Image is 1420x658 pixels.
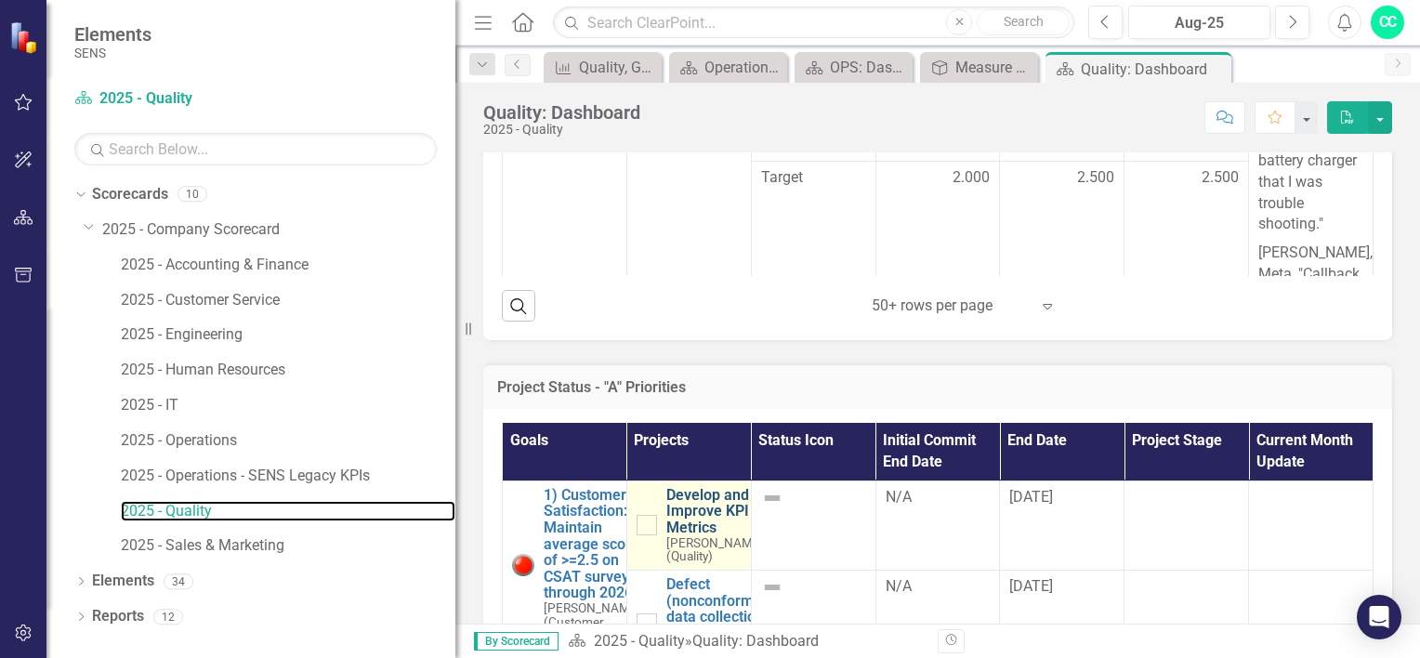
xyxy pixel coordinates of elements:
div: N/A [886,487,991,508]
a: 2025 - Engineering [121,324,455,346]
a: Elements [92,571,154,592]
a: 2025 - IT [121,395,455,416]
td: Double-Click to Edit [875,480,1000,570]
input: Search ClearPoint... [553,7,1074,39]
span: 2.000 [953,167,990,189]
a: 1) Customer Satisfaction: Maintain average score of >=2.5 on CSAT survey through 2026 [544,487,641,601]
button: CC [1371,6,1404,39]
div: Quality: Dashboard [483,102,640,123]
small: [PERSON_NAME] (Customer Service) [544,601,641,643]
span: Search [1004,14,1044,29]
small: [PERSON_NAME] (Quality) [666,536,764,564]
a: Quality, General- RMR Cycle Time [548,56,657,79]
a: 2025 - Sales & Marketing [121,535,455,557]
a: 2025 - Operations - SENS Legacy KPIs [121,466,455,487]
div: 34 [164,573,193,589]
a: Defect (nonconformance) data collection system [666,576,792,641]
a: Operations - SENS Only Metrics [674,56,782,79]
div: 12 [153,609,183,625]
td: Double-Click to Edit [1000,480,1124,570]
span: 2.500 [1077,167,1114,189]
a: Measure Out of Box Audit Failure Rate and Reduce Major Defects to <3% by Q2 2026 [925,56,1033,79]
img: Red: Critical Issues/Off-Track [512,554,534,576]
div: Aug-25 [1135,12,1264,34]
div: Quality, General- RMR Cycle Time [579,56,657,79]
a: Develop and Improve KPI Metrics [666,487,764,536]
div: Quality: Dashboard [1081,58,1227,81]
span: By Scorecard [474,632,559,651]
div: Quality: Dashboard [692,632,819,650]
small: SENS [74,46,151,60]
input: Search Below... [74,133,437,165]
span: Elements [74,23,151,46]
h3: Project Status - "A" Priorities [497,379,1378,396]
a: OPS: Dashboard [799,56,908,79]
a: 2025 - Customer Service [121,290,455,311]
div: 2025 - Quality [483,123,640,137]
button: Aug-25 [1128,6,1270,39]
img: Not Defined [761,576,783,599]
div: Operations - SENS Only Metrics [704,56,782,79]
button: Search [977,9,1070,35]
td: Double-Click to Edit [1124,480,1249,570]
a: 2025 - Quality [121,501,455,522]
td: Double-Click to Edit [751,480,875,570]
span: [DATE] [1009,488,1053,506]
span: Target [761,167,866,189]
div: Measure Out of Box Audit Failure Rate and Reduce Major Defects to <3% by Q2 2026 [955,56,1033,79]
a: Scorecards [92,184,168,205]
div: » [568,631,924,652]
a: 2025 - Quality [594,632,685,650]
td: Double-Click to Edit Right Click for Context Menu [626,480,751,570]
a: 2025 - Human Resources [121,360,455,381]
span: 2.500 [1202,167,1239,189]
td: Double-Click to Edit [1249,480,1374,570]
a: Reports [92,606,144,627]
div: 10 [177,187,207,203]
a: 2025 - Quality [74,88,307,110]
img: Not Defined [761,487,783,509]
div: Open Intercom Messenger [1357,595,1401,639]
span: [DATE] [1009,577,1053,595]
a: 2025 - Company Scorecard [102,219,455,241]
div: N/A [886,576,991,598]
a: 2025 - Accounting & Finance [121,255,455,276]
div: OPS: Dashboard [830,56,908,79]
p: [PERSON_NAME], Meta, "Callback was very timely, tech was very attentive and interested in the out... [1258,239,1363,480]
a: 2025 - Operations [121,430,455,452]
img: ClearPoint Strategy [9,21,42,54]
